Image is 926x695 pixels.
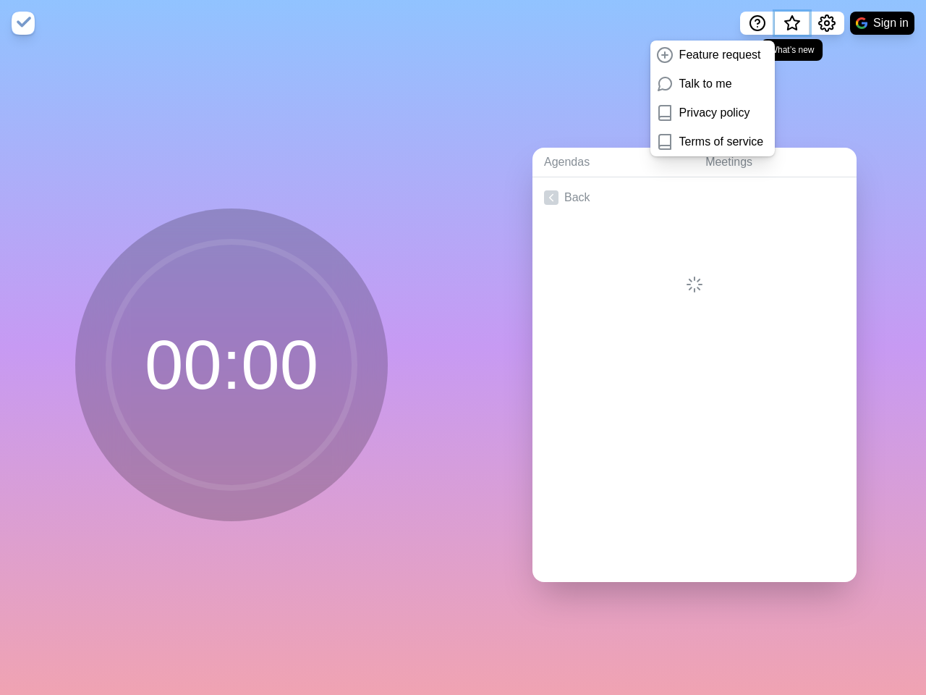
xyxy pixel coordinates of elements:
[650,127,775,156] a: Terms of service
[532,148,694,177] a: Agendas
[856,17,867,29] img: google logo
[12,12,35,35] img: timeblocks logo
[650,41,775,69] a: Feature request
[850,12,914,35] button: Sign in
[650,98,775,127] a: Privacy policy
[679,75,732,93] p: Talk to me
[679,46,761,64] p: Feature request
[679,133,763,151] p: Terms of service
[679,104,750,122] p: Privacy policy
[532,177,857,218] a: Back
[810,12,844,35] button: Settings
[775,12,810,35] button: What’s new
[694,148,857,177] a: Meetings
[740,12,775,35] button: Help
